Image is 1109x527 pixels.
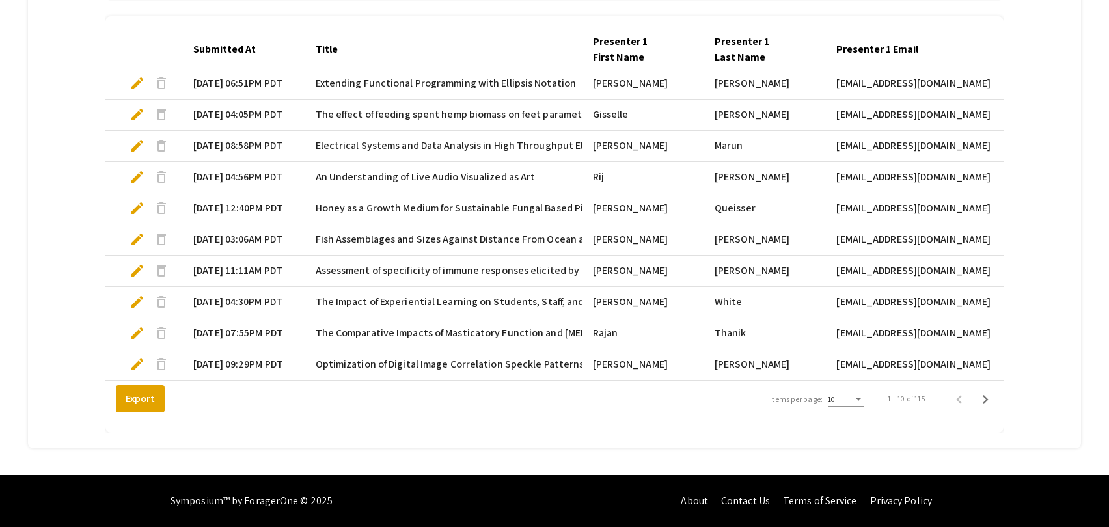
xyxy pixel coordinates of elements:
mat-cell: [EMAIL_ADDRESS][DOMAIN_NAME] [826,349,1015,381]
span: 10 [828,394,835,404]
mat-cell: [PERSON_NAME] [582,193,704,224]
mat-cell: [DATE] 04:30PM PDT [183,287,305,318]
span: Fish Assemblages and Sizes Against Distance From Ocean and Other Factors in [GEOGRAPHIC_DATA] Est... [316,232,884,247]
mat-cell: [EMAIL_ADDRESS][DOMAIN_NAME] [826,131,1015,162]
mat-cell: [EMAIL_ADDRESS][DOMAIN_NAME] [826,68,1015,100]
iframe: Chat [10,468,55,517]
mat-cell: [PERSON_NAME] [582,131,704,162]
span: edit [130,232,145,247]
span: delete [154,357,169,372]
mat-cell: [PERSON_NAME] [582,349,704,381]
mat-cell: [DATE] 07:55PM PDT [183,318,305,349]
button: Next page [972,386,998,412]
span: delete [154,75,169,91]
div: Title [316,42,349,57]
mat-cell: [EMAIL_ADDRESS][DOMAIN_NAME] [826,193,1015,224]
span: Honey as a Growth Medium for Sustainable Fungal Based Pigments [316,200,618,216]
mat-cell: [PERSON_NAME] [582,287,704,318]
mat-cell: [DATE] 06:51PM PDT [183,68,305,100]
a: Terms of Service [783,494,857,507]
mat-cell: Gisselle [582,100,704,131]
div: Presenter 1 Last Name [715,34,815,65]
mat-cell: Thanik [704,318,826,349]
mat-cell: [PERSON_NAME] [582,68,704,100]
span: delete [154,200,169,216]
span: Electrical Systems and Data Analysis in High Throughput Electrical-BasedCytometry [316,138,700,154]
span: delete [154,294,169,310]
mat-cell: Queisser [704,193,826,224]
mat-cell: [DATE] 11:11AM PDT [183,256,305,287]
mat-cell: [PERSON_NAME] [704,100,826,131]
a: Privacy Policy [870,494,932,507]
mat-cell: [DATE] 09:29PM PDT [183,349,305,381]
span: Extending Functional Programming with Ellipsis Notation [316,75,577,91]
span: An Understanding of Live Audio Visualized as Art [316,169,536,185]
mat-cell: [PERSON_NAME] [704,162,826,193]
mat-cell: [PERSON_NAME] [582,256,704,287]
span: Assessment of specificity of immune responses elicited by experimental gonococcal vaccines consis... [316,263,981,278]
span: Optimization of Digital Image Correlation Speckle Patterns for Small Test Specimens [316,357,700,372]
span: edit [130,75,145,91]
span: delete [154,263,169,278]
mat-cell: [EMAIL_ADDRESS][DOMAIN_NAME] [826,256,1015,287]
button: Export [116,385,165,412]
button: Previous page [946,386,972,412]
span: delete [154,232,169,247]
span: edit [130,357,145,372]
mat-cell: [PERSON_NAME] [704,68,826,100]
div: Presenter 1 First Name [593,34,694,65]
mat-cell: [DATE] 03:06AM PDT [183,224,305,256]
mat-cell: Rajan [582,318,704,349]
div: Presenter 1 Last Name [715,34,804,65]
span: delete [154,107,169,122]
mat-cell: [DATE] 04:05PM PDT [183,100,305,131]
span: delete [154,169,169,185]
mat-cell: [EMAIL_ADDRESS][DOMAIN_NAME] [826,318,1015,349]
mat-cell: [DATE] 04:56PM PDT [183,162,305,193]
mat-cell: [EMAIL_ADDRESS][DOMAIN_NAME] [826,100,1015,131]
div: Presenter 1 First Name [593,34,682,65]
mat-cell: Marun [704,131,826,162]
div: Submitted At [193,42,256,57]
mat-cell: [PERSON_NAME] [704,256,826,287]
a: Contact Us [721,494,770,507]
span: edit [130,107,145,122]
mat-cell: [EMAIL_ADDRESS][DOMAIN_NAME] [826,287,1015,318]
span: edit [130,325,145,341]
mat-cell: [DATE] 12:40PM PDT [183,193,305,224]
div: Submitted At [193,42,267,57]
span: edit [130,138,145,154]
div: Presenter 1 Email [836,42,930,57]
div: 1 – 10 of 115 [888,393,925,405]
mat-cell: [DATE] 08:58PM PDT [183,131,305,162]
span: delete [154,138,169,154]
div: Presenter 1 Email [836,42,918,57]
span: edit [130,263,145,278]
mat-cell: [EMAIL_ADDRESS][DOMAIN_NAME] [826,224,1015,256]
span: The effect of feeding spent hemp biomass on feet parameters and prevalence of [MEDICAL_DATA] in b... [316,107,846,122]
mat-cell: White [704,287,826,318]
mat-cell: [EMAIL_ADDRESS][DOMAIN_NAME] [826,162,1015,193]
div: Symposium™ by ForagerOne © 2025 [171,475,333,527]
span: delete [154,325,169,341]
span: edit [130,294,145,310]
mat-cell: [PERSON_NAME] [582,224,704,256]
a: About [681,494,708,507]
span: edit [130,169,145,185]
div: Title [316,42,338,57]
div: Items per page: [770,394,823,405]
mat-cell: [PERSON_NAME] [704,349,826,381]
mat-select: Items per page: [828,395,864,404]
mat-cell: [PERSON_NAME] [704,224,826,256]
span: The Comparative Impacts of Masticatory Function and [MEDICAL_DATA] on Cognitive Health [316,325,733,341]
span: The Impact of Experiential Learning on Students, Staff, and the Communities Involved. [316,294,709,310]
span: edit [130,200,145,216]
mat-cell: Rij [582,162,704,193]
